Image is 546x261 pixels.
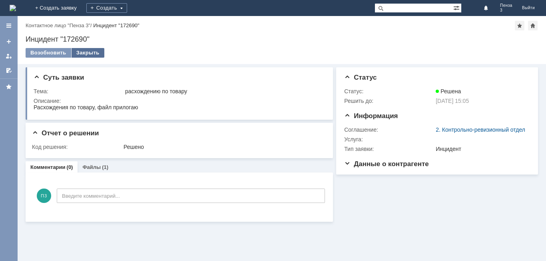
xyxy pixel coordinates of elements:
span: 3 [500,8,512,13]
div: расхождению по товару [125,88,322,94]
div: (1) [102,164,108,170]
div: Соглашение: [344,126,434,133]
a: Контактное лицо "Пенза 3" [26,22,90,28]
a: Мои заявки [2,50,15,62]
span: Данные о контрагенте [344,160,429,168]
a: Файлы [82,164,101,170]
div: Инцидент "172690" [26,35,538,43]
div: Услуга: [344,136,434,143]
div: Код решения: [32,144,122,150]
div: Тип заявки: [344,146,434,152]
div: Тема: [34,88,124,94]
span: Расширенный поиск [453,4,461,11]
div: / [26,22,93,28]
a: Комментарии [30,164,66,170]
span: Статус [344,74,377,81]
div: Сделать домашней страницей [528,21,538,30]
span: [DATE] 15:05 [436,98,469,104]
div: Решено [124,144,322,150]
div: Создать [86,3,127,13]
a: Мои согласования [2,64,15,77]
div: Описание: [34,98,324,104]
div: (0) [67,164,73,170]
div: Инцидент "172690" [93,22,139,28]
img: logo [10,5,16,11]
div: Инцидент [436,146,526,152]
span: Суть заявки [34,74,84,81]
div: Решить до: [344,98,434,104]
a: 2. Контрольно-ревизионный отдел [436,126,525,133]
span: П3 [37,189,51,203]
span: Отчет о решении [32,129,99,137]
span: Пенза [500,3,512,8]
span: Решена [436,88,461,94]
a: Перейти на домашнюю страницу [10,5,16,11]
div: Добавить в избранное [515,21,524,30]
a: Создать заявку [2,35,15,48]
span: Информация [344,112,398,120]
div: Статус: [344,88,434,94]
